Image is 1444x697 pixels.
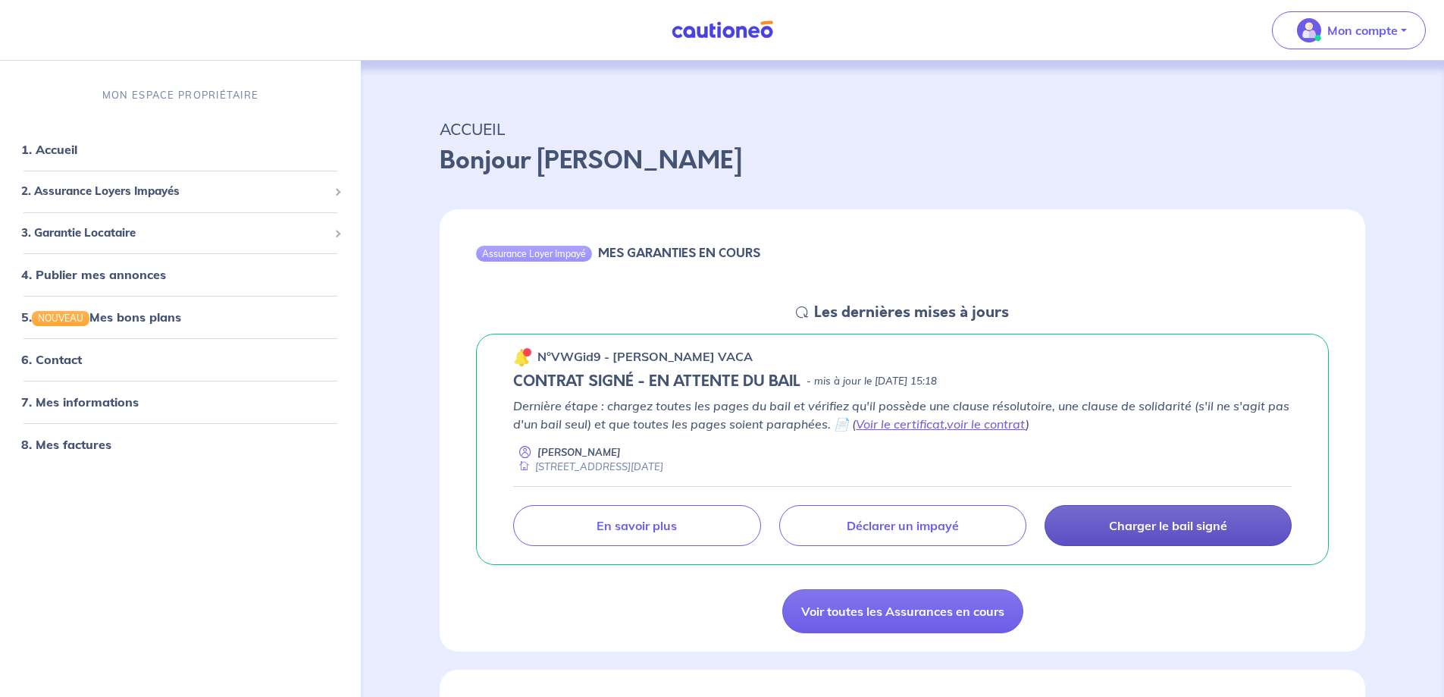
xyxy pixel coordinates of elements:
[513,348,531,366] img: 🔔
[666,20,779,39] img: Cautioneo
[21,224,328,242] span: 3. Garantie Locataire
[6,177,355,206] div: 2. Assurance Loyers Impayés
[1109,518,1227,533] p: Charger le bail signé
[807,374,937,389] p: - mis à jour le [DATE] 15:18
[440,143,1365,179] p: Bonjour [PERSON_NAME]
[513,372,1292,391] div: state: CONTRACT-SIGNED, Context: MORE-THAN-6-MONTHS,CHOOSE-CERTIFICATE,ALONE,LESSOR-DOCUMENTS
[537,347,753,366] p: n°VWGid9 - [PERSON_NAME] VACA
[6,302,355,332] div: 5.NOUVEAUMes bons plans
[6,429,355,460] div: 8. Mes factures
[1327,21,1398,39] p: Mon compte
[21,267,166,282] a: 4. Publier mes annonces
[21,394,139,410] a: 7. Mes informations
[597,518,677,533] p: En savoir plus
[6,218,355,248] div: 3. Garantie Locataire
[6,344,355,375] div: 6. Contact
[21,142,77,157] a: 1. Accueil
[513,397,1292,433] p: Dernière étape : chargez toutes les pages du bail et vérifiez qu'il possède une clause résolutoir...
[1297,18,1321,42] img: illu_account_valid_menu.svg
[814,303,1009,322] h5: Les dernières mises à jours
[782,589,1023,633] a: Voir toutes les Assurances en cours
[1045,505,1292,546] a: Charger le bail signé
[21,352,82,367] a: 6. Contact
[21,437,111,452] a: 8. Mes factures
[440,115,1365,143] p: ACCUEIL
[476,246,592,261] div: Assurance Loyer Impayé
[779,505,1026,546] a: Déclarer un impayé
[513,460,663,474] div: [STREET_ADDRESS][DATE]
[947,416,1026,432] a: voir le contrat
[856,416,944,432] a: Voir le certificat
[21,309,181,325] a: 5.NOUVEAUMes bons plans
[847,518,959,533] p: Déclarer un impayé
[102,88,258,102] p: MON ESPACE PROPRIÉTAIRE
[21,183,328,200] span: 2. Assurance Loyers Impayés
[6,259,355,290] div: 4. Publier mes annonces
[513,372,800,391] h5: CONTRAT SIGNÉ - EN ATTENTE DU BAIL
[513,505,760,546] a: En savoir plus
[6,134,355,165] div: 1. Accueil
[598,246,760,260] h6: MES GARANTIES EN COURS
[1272,11,1426,49] button: illu_account_valid_menu.svgMon compte
[537,445,621,460] p: [PERSON_NAME]
[6,387,355,417] div: 7. Mes informations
